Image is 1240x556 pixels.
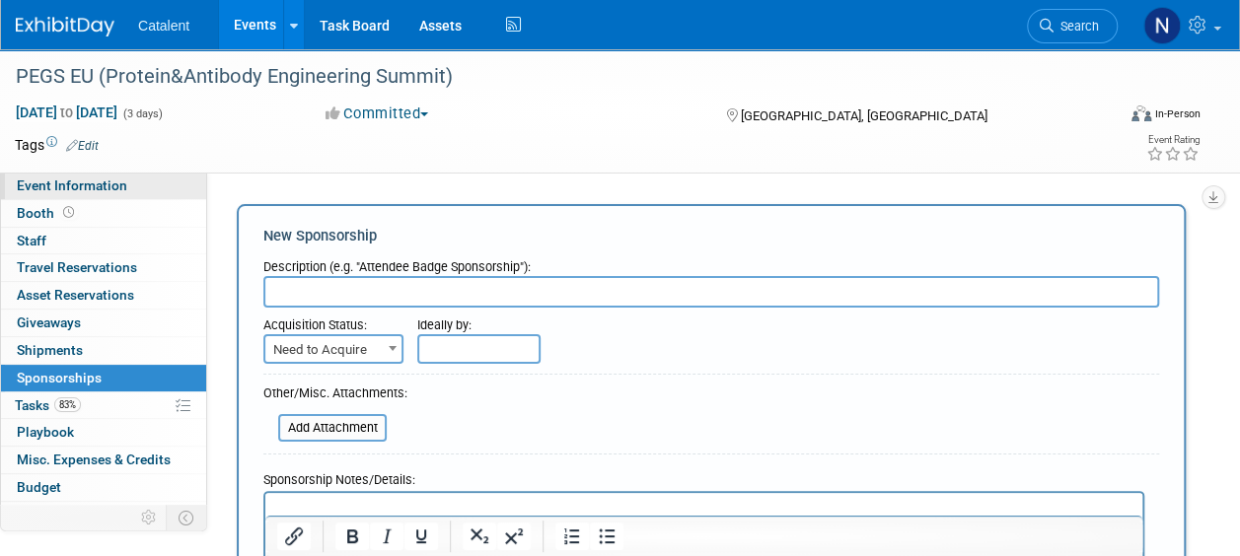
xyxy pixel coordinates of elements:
a: Booth [1,200,206,227]
span: [GEOGRAPHIC_DATA], [GEOGRAPHIC_DATA] [741,108,987,123]
span: Need to Acquire [263,334,403,364]
span: Travel Reservations [17,259,137,275]
div: Other/Misc. Attachments: [263,384,407,407]
span: Booth [17,205,78,221]
div: PEGS EU (Protein&Antibody Engineering Summit) [9,59,1099,95]
div: Acquisition Status: [263,308,388,334]
span: Budget [17,479,61,495]
span: Asset Reservations [17,287,134,303]
span: Staff [17,233,46,248]
a: Search [1027,9,1118,43]
img: ExhibitDay [16,17,114,36]
td: Tags [15,135,99,155]
span: Event Information [17,177,127,193]
a: Staff [1,228,206,254]
a: Shipments [1,337,206,364]
a: Edit [66,139,99,153]
span: Search [1054,19,1099,34]
button: Numbered list [555,522,589,550]
button: Italic [370,522,403,550]
a: Asset Reservations [1,282,206,309]
div: In-Person [1154,106,1201,121]
a: Budget [1,474,206,501]
span: Catalent [138,18,189,34]
span: Shipments [17,342,83,358]
div: Ideally by: [417,308,1082,334]
span: (3 days) [121,107,163,120]
span: Tasks [15,397,81,413]
div: Event Format [1028,103,1201,132]
img: Nicole Bullock [1143,7,1181,44]
div: Event Rating [1146,135,1200,145]
span: Misc. Expenses & Credits [17,452,171,467]
a: Misc. Expenses & Credits [1,447,206,473]
span: Playbook [17,424,74,440]
span: to [57,104,76,120]
img: Format-Inperson.png [1131,105,1151,121]
a: Travel Reservations [1,254,206,281]
a: Event Information [1,173,206,199]
a: Playbook [1,419,206,446]
span: Booth not reserved yet [59,205,78,220]
td: Toggle Event Tabs [167,505,207,530]
span: [DATE] [DATE] [15,104,118,121]
a: Giveaways [1,310,206,336]
button: Bold [335,522,369,550]
button: Subscript [463,522,496,550]
button: Superscript [497,522,531,550]
button: Underline [404,522,438,550]
a: Tasks83% [1,392,206,419]
div: Sponsorship Notes/Details: [263,462,1144,491]
button: Committed [319,104,436,124]
span: Sponsorships [17,370,102,385]
button: Bullet list [590,522,623,550]
td: Personalize Event Tab Strip [132,505,167,530]
div: New Sponsorship [263,226,1159,246]
button: Insert/edit link [277,522,311,550]
a: Sponsorships [1,365,206,391]
span: Giveaways [17,314,81,330]
span: 83% [54,397,81,412]
span: Need to Acquire [265,336,401,364]
div: Description (e.g. "Attendee Badge Sponsorship"): [263,249,1159,276]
